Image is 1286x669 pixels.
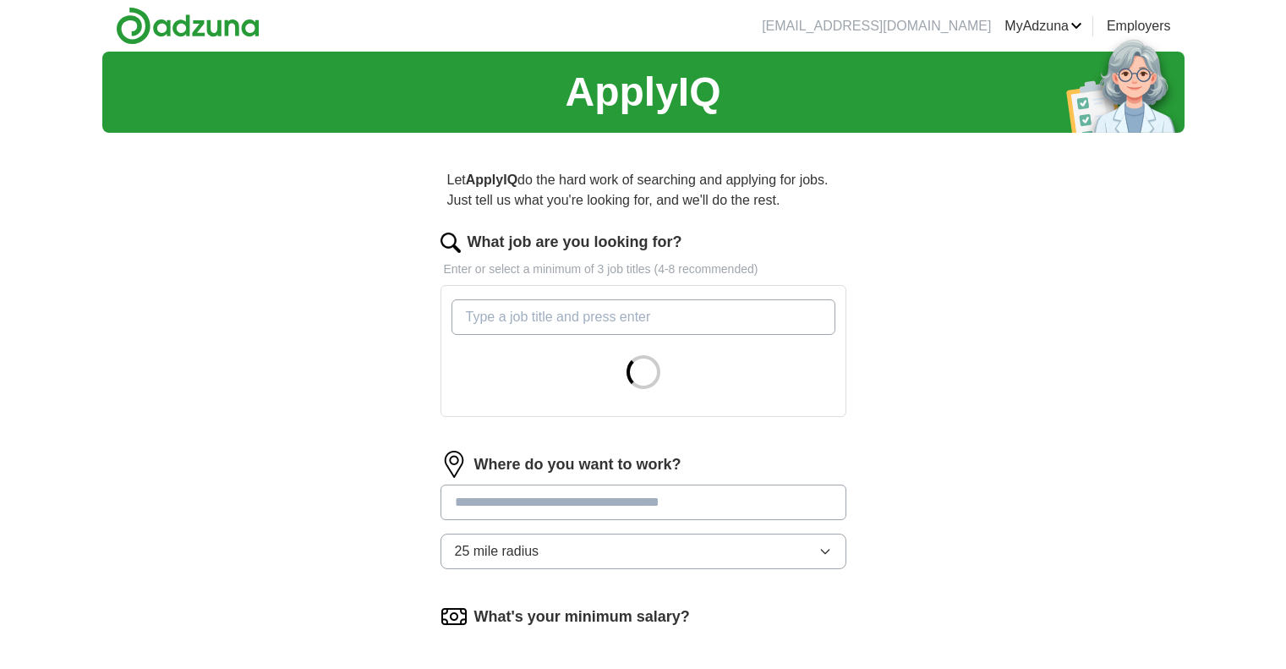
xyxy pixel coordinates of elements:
img: salary.png [441,603,468,630]
a: Employers [1107,16,1171,36]
p: Enter or select a minimum of 3 job titles (4-8 recommended) [441,260,846,278]
span: 25 mile radius [455,541,539,562]
strong: ApplyIQ [466,173,517,187]
label: What job are you looking for? [468,231,682,254]
img: location.png [441,451,468,478]
h1: ApplyIQ [565,62,720,123]
label: What's your minimum salary? [474,606,690,628]
label: Where do you want to work? [474,453,681,476]
button: 25 mile radius [441,534,846,569]
p: Let do the hard work of searching and applying for jobs. Just tell us what you're looking for, an... [441,163,846,217]
li: [EMAIL_ADDRESS][DOMAIN_NAME] [762,16,991,36]
img: search.png [441,233,461,253]
input: Type a job title and press enter [451,299,835,335]
a: MyAdzuna [1004,16,1082,36]
img: Adzuna logo [116,7,260,45]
